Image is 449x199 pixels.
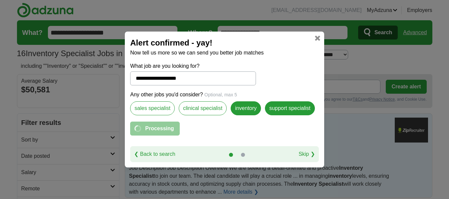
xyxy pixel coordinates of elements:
a: Skip ❯ [299,150,315,158]
span: Optional, max 5 [204,92,237,97]
p: Now tell us more so we can send you better job matches [130,49,319,57]
p: Any other jobs you'd consider? [130,91,319,99]
label: What job are you looking for? [130,62,256,70]
label: sales specialist [130,101,175,115]
label: inventory [231,101,261,115]
h2: Alert confirmed - yay! [130,37,319,49]
a: ❮ Back to search [134,150,175,158]
label: clinical specialist [179,101,227,115]
label: support specialist [265,101,315,115]
button: Processing [130,122,179,136]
